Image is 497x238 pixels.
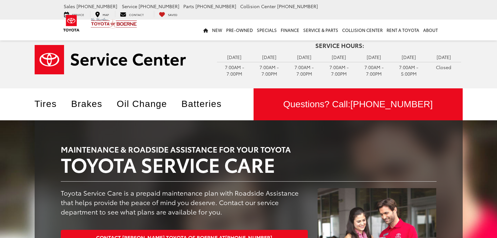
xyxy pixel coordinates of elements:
img: Service Center | Vic Vaughan Toyota of Boerne in Boerne TX [35,45,186,74]
td: 7:00AM - 7:00PM [217,62,252,79]
span: Parts [183,3,194,9]
td: [DATE] [322,52,356,62]
h3: MAINTENANCE & ROADSIDE ASSISTANCE FOR YOUR TOYOTA [61,145,437,153]
td: [DATE] [356,52,391,62]
span: [PHONE_NUMBER] [195,3,236,9]
span: [PHONE_NUMBER] [76,3,117,9]
a: Service Center | Vic Vaughan Toyota of Boerne in Boerne TX [35,45,207,74]
a: My Saved Vehicles [154,11,182,17]
span: [PHONE_NUMBER] [277,3,318,9]
h2: TOYOTA SERVICE CARE [61,153,437,175]
a: Tires [35,99,67,109]
p: Toyota Service Care is a prepaid maintenance plan with Roadside Assistance that helps provide the... [61,188,308,216]
a: Questions? Call:[PHONE_NUMBER] [254,88,463,120]
a: Batteries [181,99,231,109]
a: Rent a Toyota [385,20,421,40]
a: Service & Parts: Opens in a new tab [301,20,340,40]
td: 7:00AM - 5:00PM [391,62,426,79]
td: 7:00AM - 7:00PM [287,62,322,79]
span: Collision Center [240,3,276,9]
span: [PHONE_NUMBER] [350,99,433,109]
a: Brakes [71,99,112,109]
span: Sales [64,3,75,9]
span: Service [122,3,137,9]
td: [DATE] [426,52,461,62]
a: Specials [255,20,279,40]
span: [PHONE_NUMBER] [139,3,179,9]
a: Oil Change [117,99,177,109]
a: Collision Center [340,20,385,40]
a: Contact [115,11,149,17]
td: [DATE] [287,52,322,62]
a: Finance [279,20,301,40]
td: 7:00AM - 7:00PM [322,62,356,79]
div: Questions? Call: [254,88,463,120]
td: 7:00AM - 7:00PM [356,62,391,79]
a: About [421,20,440,40]
a: Service [59,11,89,17]
td: 7:00AM - 7:00PM [252,62,287,79]
h4: Service Hours: [217,42,463,49]
td: [DATE] [252,52,287,62]
img: Vic Vaughan Toyota of Boerne [91,18,137,29]
span: Saved [168,12,177,17]
a: Map [90,11,114,17]
a: Home [201,20,210,40]
td: [DATE] [217,52,252,62]
a: New [210,20,224,40]
td: Closed [426,62,461,72]
img: Toyota [59,13,84,34]
td: [DATE] [391,52,426,62]
a: Pre-Owned [224,20,255,40]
